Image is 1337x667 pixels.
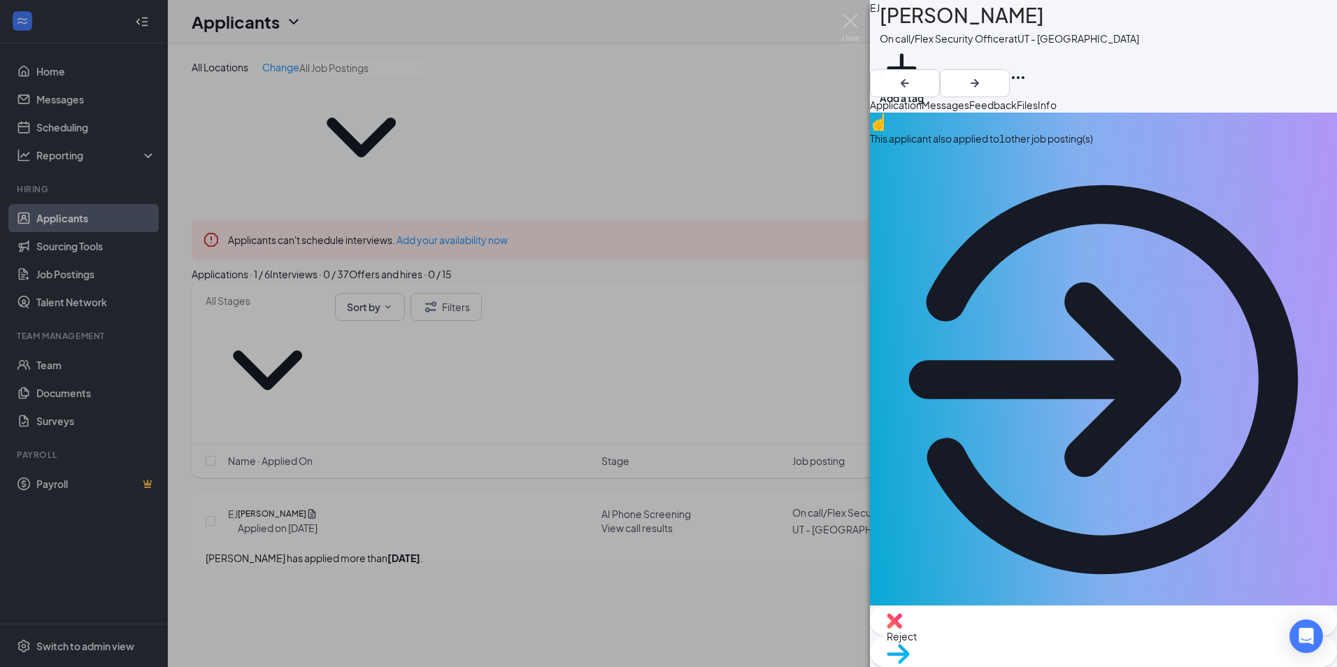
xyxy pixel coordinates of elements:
[922,99,969,111] span: Messages
[1038,99,1057,111] span: Info
[880,46,924,90] svg: Plus
[870,69,940,97] button: ArrowLeftNew
[1289,619,1323,653] div: Open Intercom Messenger
[880,31,1139,46] div: On call/Flex Security Officer at UT - [GEOGRAPHIC_DATA]
[896,75,913,92] svg: ArrowLeftNew
[870,146,1337,613] svg: ArrowCircle
[870,131,1337,146] div: This applicant also applied to 1 other job posting(s)
[940,69,1010,97] button: ArrowRight
[880,46,924,106] button: PlusAdd a tag
[870,99,922,111] span: Application
[966,75,983,92] svg: ArrowRight
[1017,99,1038,111] span: Files
[1010,69,1027,86] svg: Ellipses
[969,99,1017,111] span: Feedback
[887,629,1320,644] span: Reject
